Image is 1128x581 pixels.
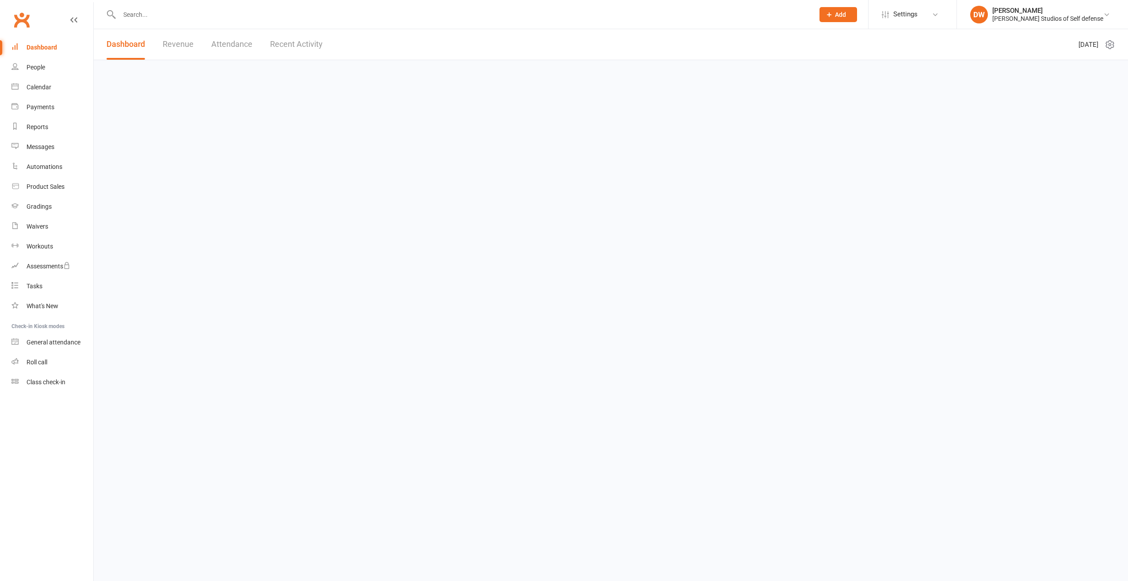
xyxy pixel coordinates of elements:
[27,223,48,230] div: Waivers
[11,217,93,237] a: Waivers
[11,333,93,352] a: General attendance kiosk mode
[27,143,54,150] div: Messages
[893,4,918,24] span: Settings
[27,103,54,111] div: Payments
[27,183,65,190] div: Product Sales
[27,339,80,346] div: General attendance
[211,29,252,60] a: Attendance
[11,137,93,157] a: Messages
[11,77,93,97] a: Calendar
[27,263,70,270] div: Assessments
[27,378,65,386] div: Class check-in
[1078,39,1098,50] span: [DATE]
[11,97,93,117] a: Payments
[11,38,93,57] a: Dashboard
[11,57,93,77] a: People
[970,6,988,23] div: DW
[992,15,1103,23] div: [PERSON_NAME] Studios of Self defense
[27,283,42,290] div: Tasks
[11,157,93,177] a: Automations
[27,243,53,250] div: Workouts
[11,177,93,197] a: Product Sales
[163,29,194,60] a: Revenue
[27,163,62,170] div: Automations
[11,117,93,137] a: Reports
[27,44,57,51] div: Dashboard
[992,7,1103,15] div: [PERSON_NAME]
[835,11,846,18] span: Add
[11,9,33,31] a: Clubworx
[11,197,93,217] a: Gradings
[11,372,93,392] a: Class kiosk mode
[27,64,45,71] div: People
[27,84,51,91] div: Calendar
[27,359,47,366] div: Roll call
[107,29,145,60] a: Dashboard
[27,123,48,130] div: Reports
[117,8,808,21] input: Search...
[819,7,857,22] button: Add
[27,302,58,310] div: What's New
[270,29,323,60] a: Recent Activity
[11,237,93,256] a: Workouts
[11,352,93,372] a: Roll call
[11,296,93,316] a: What's New
[11,276,93,296] a: Tasks
[11,256,93,276] a: Assessments
[27,203,52,210] div: Gradings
